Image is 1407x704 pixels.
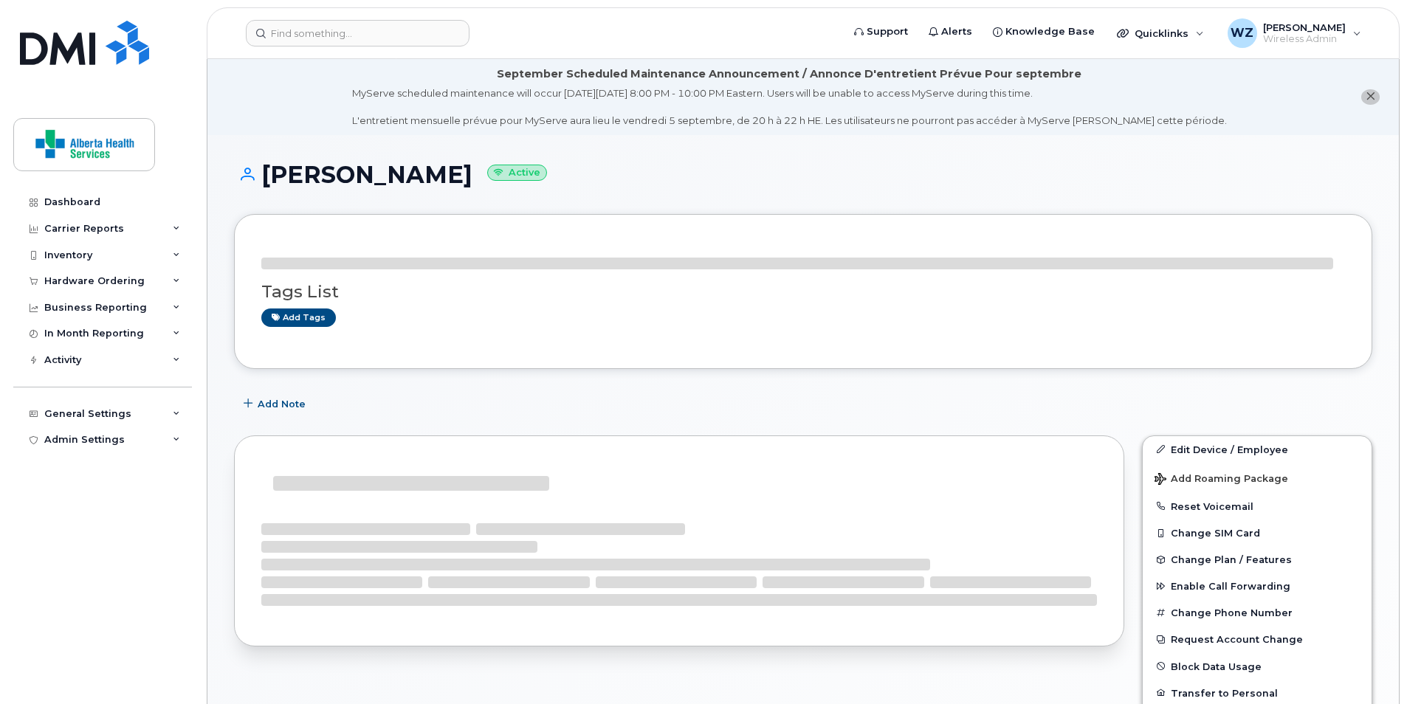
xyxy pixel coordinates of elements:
[487,165,547,182] small: Active
[234,162,1372,187] h1: [PERSON_NAME]
[261,283,1345,301] h3: Tags List
[258,397,306,411] span: Add Note
[234,391,318,418] button: Add Note
[1143,520,1372,546] button: Change SIM Card
[1155,473,1288,487] span: Add Roaming Package
[1143,493,1372,520] button: Reset Voicemail
[1143,599,1372,626] button: Change Phone Number
[1171,554,1292,565] span: Change Plan / Features
[1143,626,1372,652] button: Request Account Change
[1143,653,1372,680] button: Block Data Usage
[1143,546,1372,573] button: Change Plan / Features
[1171,581,1290,592] span: Enable Call Forwarding
[261,308,336,327] a: Add tags
[1143,573,1372,599] button: Enable Call Forwarding
[1361,89,1380,105] button: close notification
[497,66,1081,82] div: September Scheduled Maintenance Announcement / Annonce D'entretient Prévue Pour septembre
[1143,463,1372,493] button: Add Roaming Package
[1143,436,1372,463] a: Edit Device / Employee
[352,86,1227,128] div: MyServe scheduled maintenance will occur [DATE][DATE] 8:00 PM - 10:00 PM Eastern. Users will be u...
